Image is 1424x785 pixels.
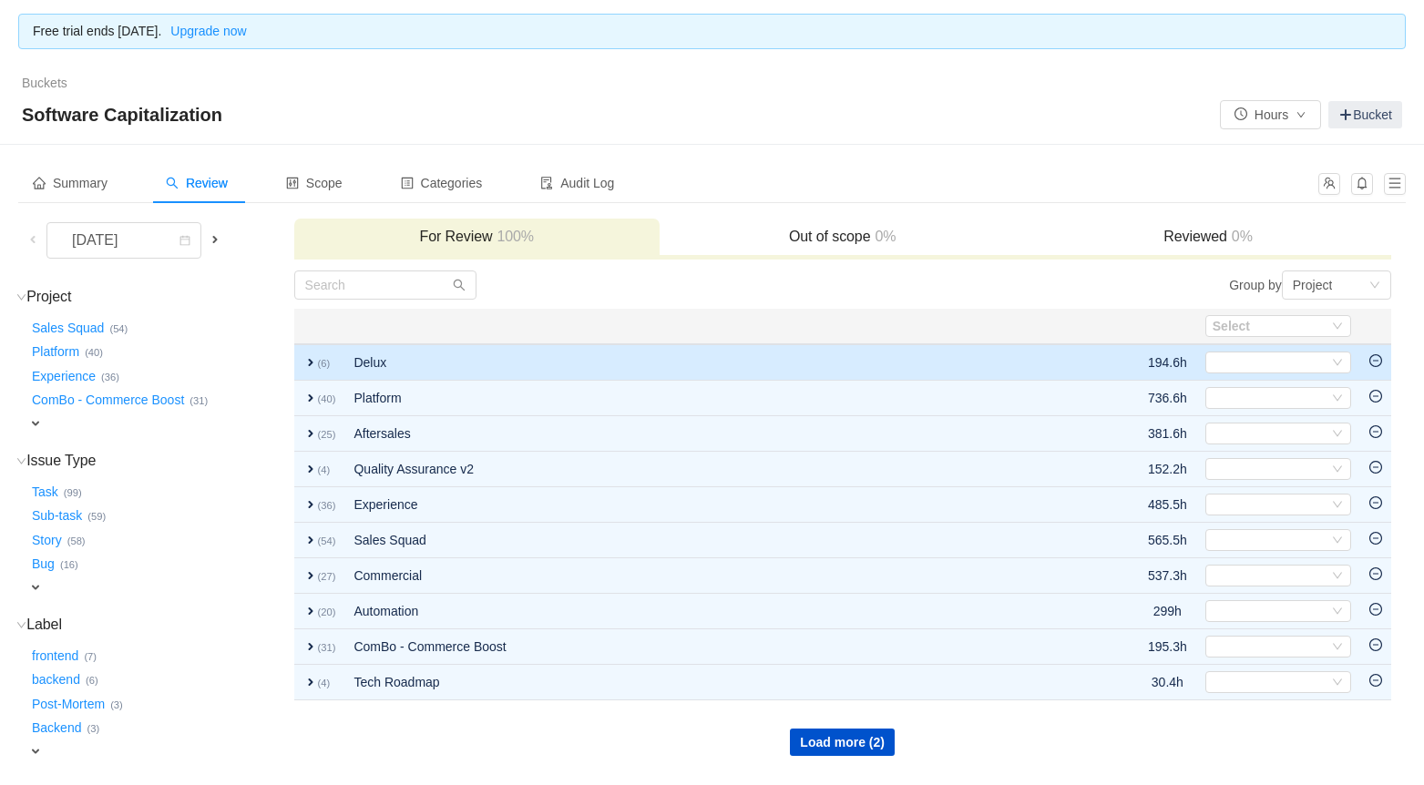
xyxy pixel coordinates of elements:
[28,744,43,759] span: expand
[1139,381,1196,416] td: 736.6h
[303,228,651,246] h3: For Review
[344,523,1061,558] td: Sales Squad
[1384,173,1406,195] button: icon: menu
[28,666,86,695] button: backend
[669,228,1016,246] h3: Out of scope
[1139,629,1196,665] td: 195.3h
[1139,452,1196,487] td: 152.2h
[344,344,1061,381] td: Delux
[28,689,110,719] button: Post-Mortem
[303,675,318,689] span: expand
[1369,674,1382,687] i: icon: minus-circle
[22,100,233,129] span: Software Capitalization
[28,416,43,431] span: expand
[1332,321,1343,333] i: icon: down
[16,620,26,630] i: icon: down
[1139,487,1196,523] td: 485.5h
[318,642,336,653] small: (31)
[1332,464,1343,476] i: icon: down
[1332,677,1343,689] i: icon: down
[28,550,60,579] button: Bug
[1139,416,1196,452] td: 381.6h
[57,223,136,258] div: [DATE]
[344,665,1061,700] td: Tech Roadmap
[1369,354,1382,367] i: icon: minus-circle
[303,497,318,512] span: expand
[286,176,343,190] span: Scope
[344,594,1061,629] td: Automation
[401,177,414,189] i: icon: profile
[22,76,67,90] a: Buckets
[303,462,318,476] span: expand
[318,500,336,511] small: (36)
[1369,390,1382,403] i: icon: minus-circle
[28,288,292,306] h3: Project
[453,279,466,291] i: icon: search
[1213,317,1320,335] div: Select
[60,559,78,570] small: (16)
[190,395,208,406] small: (31)
[1369,280,1380,292] i: icon: down
[28,362,101,391] button: Experience
[344,629,1061,665] td: ComBo - Commerce Boost
[344,558,1061,594] td: Commercial
[540,176,614,190] span: Audit Log
[1139,344,1196,381] td: 194.6h
[1328,101,1402,128] a: Bucket
[344,416,1061,452] td: Aftersales
[101,372,119,382] small: (36)
[344,381,1061,416] td: Platform
[303,391,318,405] span: expand
[318,607,336,617] small: (20)
[303,355,318,370] span: expand
[67,535,86,546] small: (58)
[790,729,895,756] button: Load more (2)
[1369,496,1382,509] i: icon: minus-circle
[1139,523,1196,558] td: 565.5h
[344,452,1061,487] td: Quality Assurance v2
[1332,499,1343,512] i: icon: down
[318,393,336,404] small: (40)
[401,176,483,190] span: Categories
[16,292,26,302] i: icon: down
[303,568,318,583] span: expand
[33,24,247,38] span: Free trial ends [DATE].
[28,477,64,506] button: Task
[161,24,246,38] a: Upgrade now
[303,604,318,618] span: expand
[1332,535,1343,547] i: icon: down
[1369,567,1382,580] i: icon: minus-circle
[1139,665,1196,700] td: 30.4h
[87,723,99,734] small: (3)
[1332,570,1343,583] i: icon: down
[179,235,190,248] i: icon: calendar
[110,699,123,710] small: (3)
[28,616,292,634] h3: Label
[318,429,336,440] small: (25)
[1139,594,1196,629] td: 299h
[843,270,1391,300] div: Group by
[1332,606,1343,618] i: icon: down
[87,511,106,522] small: (59)
[28,502,87,531] button: Sub-task
[84,651,97,662] small: (7)
[344,487,1061,523] td: Experience
[85,347,103,358] small: (40)
[166,177,179,189] i: icon: search
[86,675,98,686] small: (6)
[28,452,292,470] h3: Issue Type
[33,176,108,190] span: Summary
[28,580,43,595] span: expand
[1293,271,1333,299] div: Project
[1332,357,1343,370] i: icon: down
[28,641,84,670] button: frontend
[1318,173,1340,195] button: icon: team
[1332,392,1343,405] i: icon: down
[1332,641,1343,654] i: icon: down
[1369,603,1382,616] i: icon: minus-circle
[16,456,26,466] i: icon: down
[28,525,67,555] button: Story
[294,270,476,300] input: Search
[64,487,82,498] small: (99)
[1139,558,1196,594] td: 537.3h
